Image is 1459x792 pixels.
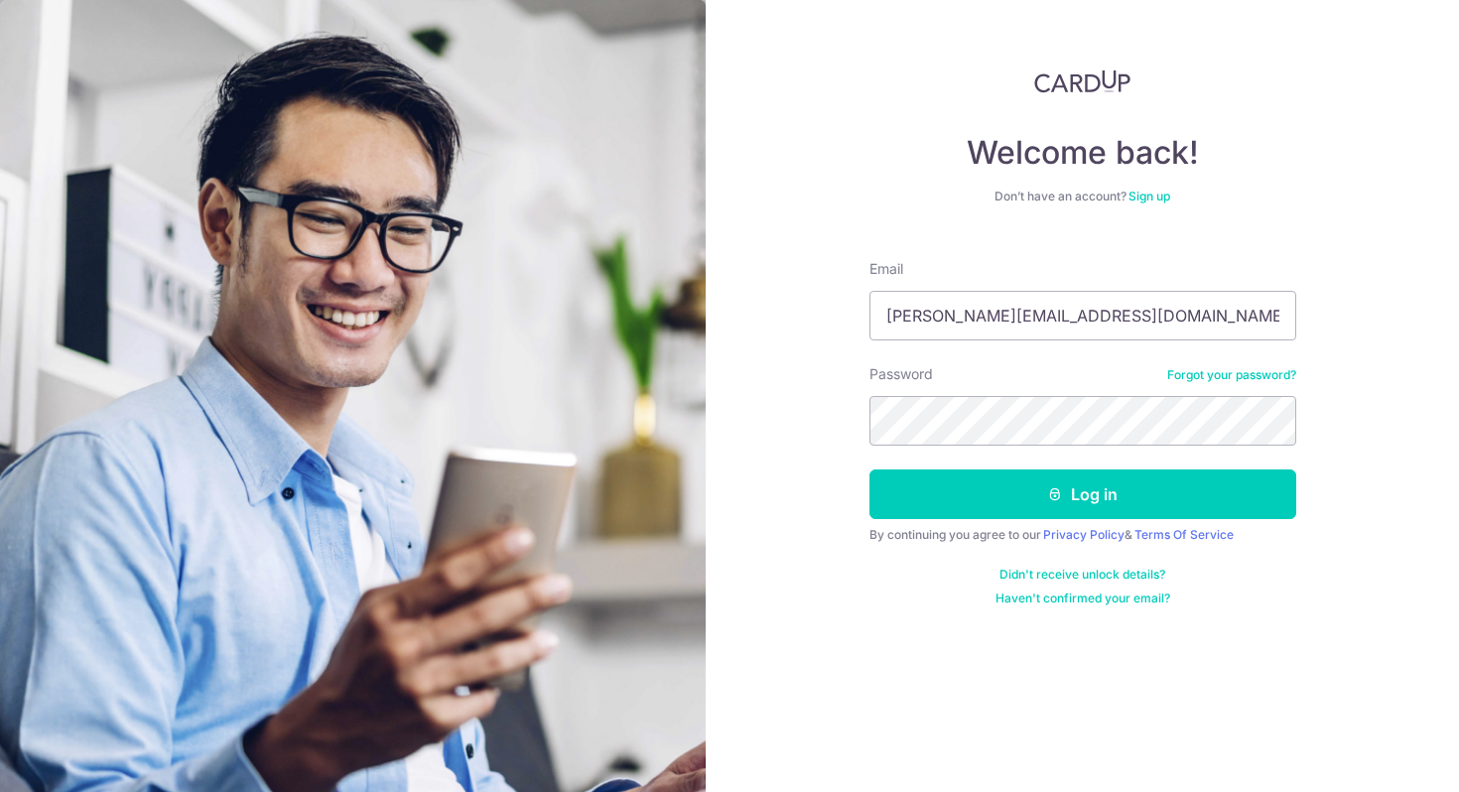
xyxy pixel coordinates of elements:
[1134,527,1234,542] a: Terms Of Service
[869,291,1296,340] input: Enter your Email
[1128,189,1170,203] a: Sign up
[999,567,1165,583] a: Didn't receive unlock details?
[1043,527,1125,542] a: Privacy Policy
[869,364,933,384] label: Password
[995,591,1170,606] a: Haven't confirmed your email?
[869,133,1296,173] h4: Welcome back!
[869,527,1296,543] div: By continuing you agree to our &
[1167,367,1296,383] a: Forgot your password?
[869,259,903,279] label: Email
[869,469,1296,519] button: Log in
[869,189,1296,204] div: Don’t have an account?
[1034,69,1131,93] img: CardUp Logo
